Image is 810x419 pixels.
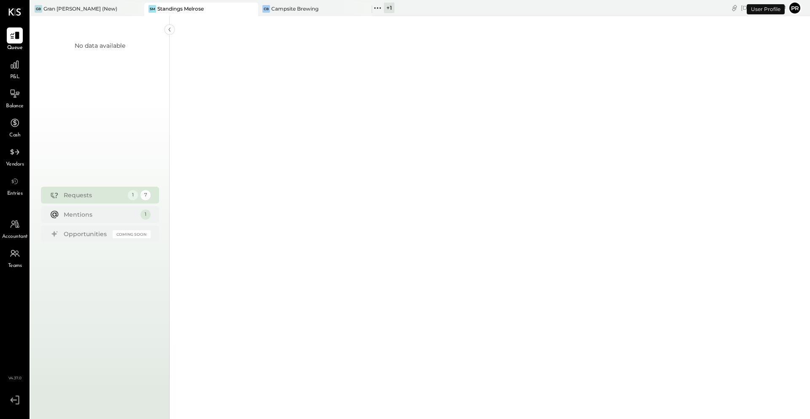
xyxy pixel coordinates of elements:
[0,144,29,169] a: Vendors
[8,262,22,270] span: Teams
[0,173,29,198] a: Entries
[64,191,124,199] div: Requests
[0,27,29,52] a: Queue
[140,209,151,220] div: 1
[0,86,29,110] a: Balance
[2,233,28,241] span: Accountant
[10,73,20,81] span: P&L
[788,1,802,15] button: Pr
[7,44,23,52] span: Queue
[262,5,270,13] div: CB
[0,216,29,241] a: Accountant
[0,57,29,81] a: P&L
[43,5,117,12] div: Gran [PERSON_NAME] (New)
[271,5,319,12] div: Campsite Brewing
[113,230,151,238] div: Coming Soon
[6,161,24,169] span: Vendors
[157,5,204,12] div: Standings Melrose
[9,132,20,139] span: Cash
[7,190,23,198] span: Entries
[64,210,136,219] div: Mentions
[384,3,394,13] div: + 1
[0,115,29,139] a: Cash
[128,190,138,200] div: 1
[140,190,151,200] div: 7
[75,41,125,50] div: No data available
[747,4,785,14] div: User Profile
[64,230,108,238] div: Opportunities
[730,3,739,12] div: copy link
[6,103,24,110] span: Balance
[741,4,786,12] div: [DATE]
[35,5,42,13] div: GB
[148,5,156,13] div: SM
[0,245,29,270] a: Teams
